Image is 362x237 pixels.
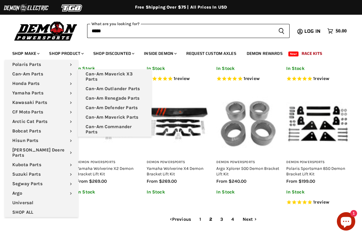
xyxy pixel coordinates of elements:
ul: Main menu [78,69,152,137]
img: Demon Powersports [12,20,79,42]
p: In Stock [147,189,210,195]
span: $89.00 [89,55,104,60]
a: 3 [217,214,226,225]
span: Rated 5.0 out of 5 stars 1 reviews [147,76,210,82]
a: Suzuki Parts [5,170,78,179]
a: Log in [302,29,324,34]
span: $0.00 [336,28,347,34]
a: Previous [166,214,194,225]
a: Honda Parts [5,79,78,88]
span: $290.00 [159,55,177,60]
span: from [147,178,158,184]
a: Can-Am Maverick X3 Parts [78,69,152,84]
a: Shop Product [44,47,87,60]
p: In Stock [147,66,210,71]
span: 1 reviews [313,76,329,81]
a: 1 [196,214,204,225]
ul: Main menu [8,45,345,60]
p: In Stock [286,66,350,71]
span: $269.00 [159,178,177,184]
span: from [77,178,88,184]
span: from [286,178,297,184]
span: from [77,55,88,60]
a: Shop Make [8,47,43,60]
h3: Demon Powersports [286,160,350,165]
span: New! [288,52,299,56]
span: $290.00 [229,55,246,60]
span: from [216,178,227,184]
a: Yamaha Parts [5,88,78,98]
a: Yamaha Wolverine X4 Demon Bracket Lift Kit [147,166,203,176]
span: review [245,76,260,81]
a: Can-Am Defender Parts [78,103,152,113]
span: $269.00 [89,178,107,184]
a: Race Kits [297,47,327,60]
img: Argo Xplorer 500 Demon Bracket Lift Kit [216,92,280,155]
span: $240.00 [298,55,316,60]
span: review [175,76,190,81]
a: Segway Parts [5,179,78,189]
p: In Stock [286,189,350,195]
a: Shop Discounted [89,47,138,60]
img: Polaris Sportsman 850 Demon Bracket Lift Kit [286,92,350,155]
p: In Stock [216,189,280,195]
span: 2 [206,214,215,225]
span: Log in [304,27,321,35]
span: from [216,55,227,60]
span: $199.00 [298,178,315,184]
a: Kawasaki Parts [5,98,78,107]
h3: Demon Powersports [147,160,210,165]
a: Polaris Sportsman 850 Demon Bracket Lift Kit [286,166,345,176]
a: $0.00 [324,27,350,36]
a: SHOP ALL [5,208,78,217]
a: CF Moto Parts [5,107,78,117]
a: Can-Am Outlander Parts [78,84,152,94]
img: Yamaha Wolverine X4 Demon Bracket Lift Kit [147,92,210,155]
a: Argo [5,189,78,198]
a: Can-Am Parts [5,69,78,79]
form: Product [87,24,290,38]
p: In Stock [77,66,141,71]
h3: Demon Powersports [77,160,141,165]
a: Can-Am Renegade Parts [78,94,152,103]
span: Rated 5.0 out of 5 stars 1 reviews [286,199,350,206]
h3: Demon Powersports [216,160,280,165]
span: review [315,76,329,81]
a: [PERSON_NAME] Deere Parts [5,145,78,160]
a: Universal [5,198,78,208]
inbox-online-store-chat: Shopify online store chat [335,212,357,232]
p: In Stock [216,66,280,71]
button: Search [273,24,290,38]
a: Can-Am Maverick Parts [78,113,152,122]
p: In Stock [77,189,141,195]
ul: Main menu [5,60,78,217]
a: Hisun Parts [5,136,78,145]
a: 4 [228,214,237,225]
a: Arctic Cat Parts [5,117,78,126]
span: $240.00 [229,178,246,184]
a: Request Custom Axles [182,47,241,60]
a: Demon Rewards [242,47,287,60]
span: review [315,200,329,205]
a: Bobcat Parts [5,126,78,136]
span: from [286,55,297,60]
span: 1 reviews [313,200,329,205]
span: 1 reviews [244,76,260,81]
a: Inside Demon [139,47,180,60]
img: Demon Electric Logo 2 [3,2,49,14]
img: TGB Logo 2 [49,2,95,14]
a: Yamaha Wolverine X2 Demon Bracket Lift Kit [77,166,133,176]
a: Kubota Parts [5,160,78,170]
a: Next [239,214,260,225]
span: Rated 5.0 out of 5 stars 1 reviews [286,76,350,82]
a: Polaris Parts [5,60,78,69]
span: Rated 5.0 out of 5 stars 1 reviews [216,76,280,82]
input: When autocomplete results are available use up and down arrows to review and enter to select [87,24,273,38]
span: from [147,55,158,60]
a: Argo Xplorer 500 Demon Bracket Lift Kit [216,166,279,176]
a: Can-Am Commander Parts [78,122,152,137]
span: 1 reviews [174,76,190,81]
